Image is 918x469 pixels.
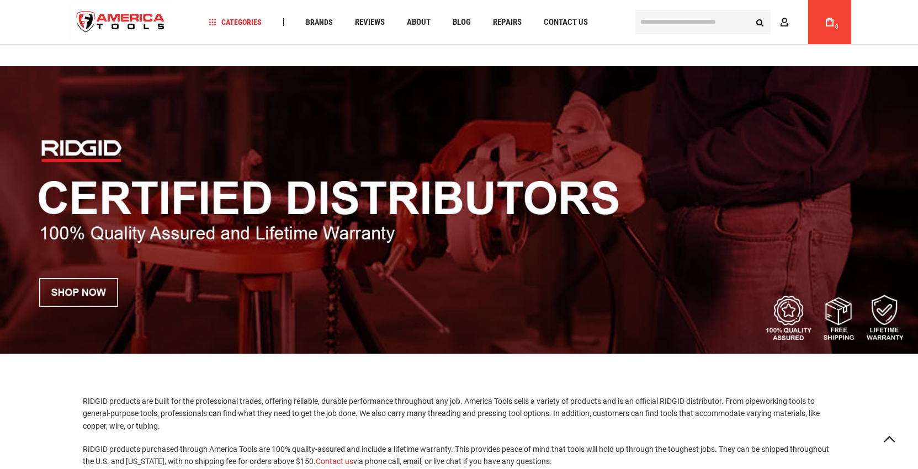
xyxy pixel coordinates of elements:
[750,12,771,33] button: Search
[453,18,471,26] span: Blog
[67,2,174,43] a: store logo
[488,15,527,30] a: Repairs
[835,24,839,30] span: 0
[407,18,431,26] span: About
[83,443,835,468] p: RIDGID products purchased through America Tools are 100% quality-assured and include a lifetime w...
[539,15,593,30] a: Contact Us
[350,15,390,30] a: Reviews
[67,2,174,43] img: America Tools
[204,15,267,30] a: Categories
[402,15,436,30] a: About
[448,15,476,30] a: Blog
[316,457,353,466] a: Contact us
[306,18,333,26] span: Brands
[493,18,522,26] span: Repairs
[301,15,338,30] a: Brands
[209,18,262,26] span: Categories
[355,18,385,26] span: Reviews
[544,18,588,26] span: Contact Us
[83,395,835,432] p: RIDGID products are built for the professional trades, offering reliable, durable performance thr...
